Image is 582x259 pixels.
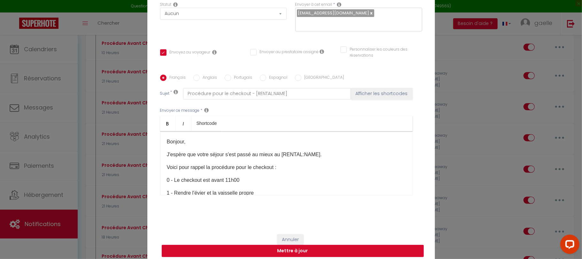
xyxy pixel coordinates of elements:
label: Français [167,75,186,82]
label: Espagnol [266,75,288,82]
i: Message [205,108,209,113]
a: Bold [160,116,176,131]
p: 0 - Le checkout est avant 11h00 [167,176,406,184]
p: Bonjour, [167,138,406,146]
iframe: LiveChat chat widget [555,232,582,259]
i: Envoyer au voyageur [213,50,217,55]
p: Voici pour rappel la procédure pour le checkout : [167,164,406,171]
button: Annuler [277,234,304,245]
i: Subject [174,89,178,94]
a: Shortcode [191,116,222,131]
label: Envoyer à cet email [295,2,332,8]
label: Portugais [231,75,252,82]
button: Afficher les shortcodes [351,88,413,100]
label: Anglais [200,75,217,82]
button: Mettre à jour [162,245,424,257]
p: 1 - Rendre l'évier et la vaisselle propre [167,189,406,197]
i: Booking status [174,2,178,7]
p: J'espère que votre séjour s'est passé au mieux au [RENTAL:NAME]​. [167,151,406,158]
label: [GEOGRAPHIC_DATA] [301,75,344,82]
span: [EMAIL_ADDRESS][DOMAIN_NAME] [298,10,369,16]
i: Envoyer au prestataire si il est assigné [320,49,324,54]
a: Italic [176,116,191,131]
label: Envoyer ce message [160,108,200,114]
label: Envoyez au voyageur [167,49,211,56]
i: Recipient [337,2,342,7]
label: Statut [160,2,172,8]
label: Sujet [160,91,170,97]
